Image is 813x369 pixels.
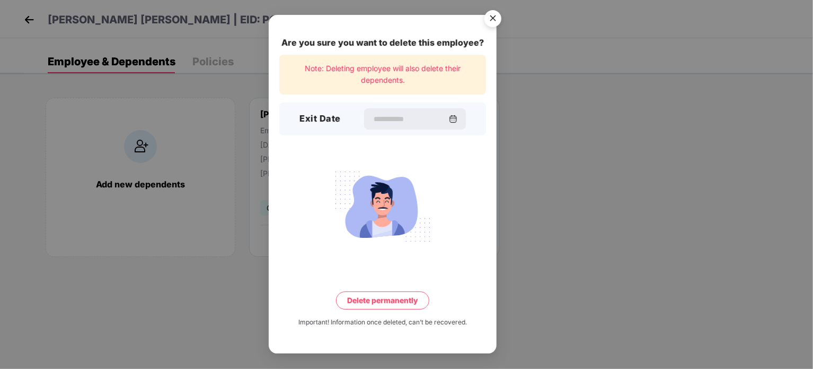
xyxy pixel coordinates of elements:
[299,113,341,126] h3: Exit Date
[478,5,507,33] button: Close
[279,55,486,95] div: Note: Deleting employee will also delete their dependents.
[298,317,467,328] div: Important! Information once deleted, can’t be recovered.
[323,165,442,248] img: svg+xml;base64,PHN2ZyB4bWxucz0iaHR0cDovL3d3dy53My5vcmcvMjAwMC9zdmciIHdpZHRoPSIyMjQiIGhlaWdodD0iMT...
[336,291,429,310] button: Delete permanently
[449,115,457,123] img: svg+xml;base64,PHN2ZyBpZD0iQ2FsZW5kYXItMzJ4MzIiIHhtbG5zPSJodHRwOi8vd3d3LnczLm9yZy8yMDAwL3N2ZyIgd2...
[279,36,486,49] div: Are you sure you want to delete this employee?
[478,5,508,35] img: svg+xml;base64,PHN2ZyB4bWxucz0iaHR0cDovL3d3dy53My5vcmcvMjAwMC9zdmciIHdpZHRoPSI1NiIgaGVpZ2h0PSI1Ni...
